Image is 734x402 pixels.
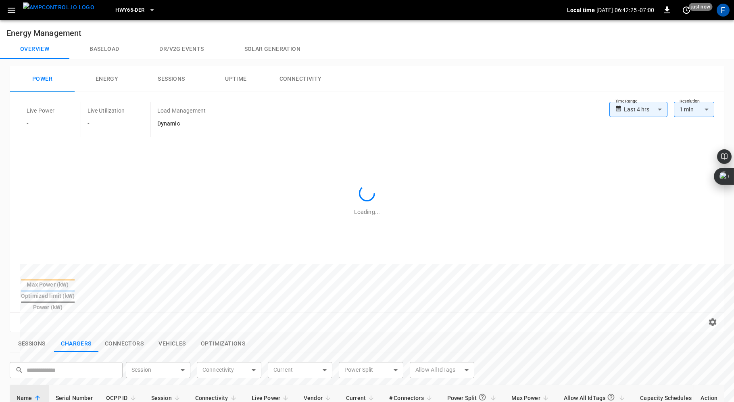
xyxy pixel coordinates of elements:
[224,40,321,59] button: Solar generation
[680,98,700,105] label: Resolution
[112,2,158,18] button: HWY65-DER
[54,335,98,352] button: show latest charge points
[567,6,595,14] p: Local time
[27,107,55,115] p: Live Power
[354,209,380,215] span: Loading...
[615,98,638,105] label: Time Range
[10,66,75,92] button: Power
[98,335,150,352] button: show latest connectors
[157,119,206,128] h6: Dynamic
[717,4,730,17] div: profile-icon
[88,107,125,115] p: Live Utilization
[10,335,54,352] button: show latest sessions
[268,66,333,92] button: Connectivity
[88,119,125,128] h6: -
[150,335,194,352] button: show latest vehicles
[674,102,714,117] div: 1 min
[139,66,204,92] button: Sessions
[204,66,268,92] button: Uptime
[69,40,139,59] button: Baseload
[596,6,654,14] p: [DATE] 06:42:25 -07:00
[115,6,144,15] span: HWY65-DER
[27,119,55,128] h6: -
[689,3,713,11] span: just now
[157,107,206,115] p: Load Management
[139,40,224,59] button: Dr/V2G events
[75,66,139,92] button: Energy
[624,102,667,117] div: Last 4 hrs
[23,2,94,13] img: ampcontrol.io logo
[680,4,693,17] button: set refresh interval
[194,335,252,352] button: show latest optimizations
